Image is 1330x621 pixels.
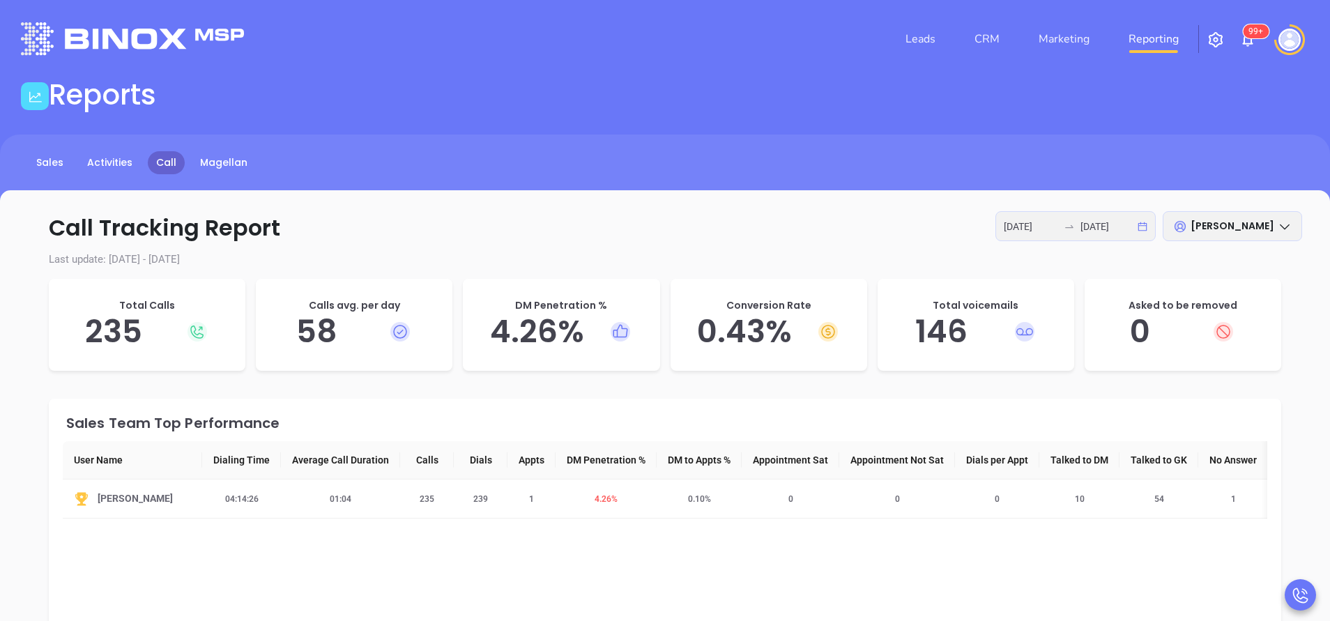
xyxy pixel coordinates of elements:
[1099,298,1267,313] p: Asked to be removed
[1004,219,1058,234] input: Start date
[1243,24,1269,38] sup: 100
[1080,219,1135,234] input: End date
[1198,441,1268,480] th: No Answer
[1039,441,1119,480] th: Talked to DM
[507,441,556,480] th: Appts
[900,25,941,53] a: Leads
[685,298,853,313] p: Conversion Rate
[1119,441,1198,480] th: Talked to GK
[1278,29,1301,51] img: user
[685,313,853,351] h5: 0.43 %
[1033,25,1095,53] a: Marketing
[887,494,908,504] span: 0
[680,494,719,504] span: 0.10 %
[1064,221,1075,232] span: swap-right
[780,494,802,504] span: 0
[79,151,141,174] a: Activities
[66,416,1267,430] div: Sales Team Top Performance
[556,441,657,480] th: DM Penetration %
[63,298,231,313] p: Total Calls
[1191,219,1274,233] span: [PERSON_NAME]
[1239,31,1256,48] img: iconNotification
[892,313,1060,351] h5: 146
[400,441,454,480] th: Calls
[1207,31,1224,48] img: iconSetting
[28,151,72,174] a: Sales
[74,491,89,507] img: Top-YuorZo0z.svg
[49,78,156,112] h1: Reports
[28,211,1302,245] p: Call Tracking Report
[148,151,185,174] a: Call
[742,441,839,480] th: Appointment Sat
[281,441,400,480] th: Average Call Duration
[411,494,443,504] span: 235
[465,494,496,504] span: 239
[202,441,281,480] th: Dialing Time
[63,313,231,351] h5: 235
[98,491,173,507] span: [PERSON_NAME]
[521,494,542,504] span: 1
[28,252,1302,268] p: Last update: [DATE] - [DATE]
[477,298,645,313] p: DM Penetration %
[586,494,626,504] span: 4.26 %
[1067,494,1093,504] span: 10
[1123,25,1184,53] a: Reporting
[1146,494,1172,504] span: 54
[270,313,438,351] h5: 58
[21,22,244,55] img: logo
[986,494,1008,504] span: 0
[321,494,360,504] span: 01:04
[839,441,955,480] th: Appointment Not Sat
[1099,313,1267,351] h5: 0
[270,298,438,313] p: Calls avg. per day
[1223,494,1244,504] span: 1
[955,441,1039,480] th: Dials per Appt
[217,494,267,504] span: 04:14:26
[192,151,256,174] a: Magellan
[657,441,742,480] th: DM to Appts %
[477,313,645,351] h5: 4.26 %
[63,441,202,480] th: User Name
[454,441,507,480] th: Dials
[892,298,1060,313] p: Total voicemails
[969,25,1005,53] a: CRM
[1064,221,1075,232] span: to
